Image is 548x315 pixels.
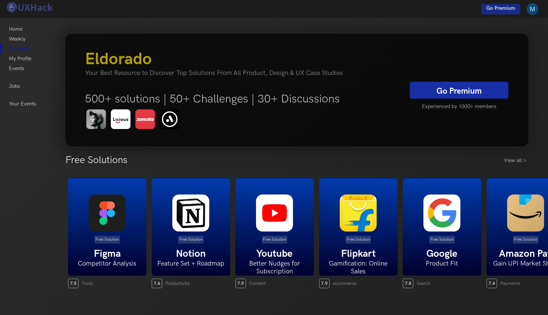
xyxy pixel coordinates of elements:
span: 7.9 [235,279,246,288]
span: 7.6 [152,279,162,288]
span: 7.9 [319,279,330,288]
h6: Gamification: Online Sales [319,260,397,275]
h3: Eldorado [85,49,400,69]
h6: Feature Set + Roadmap [152,260,230,268]
p: Free Solution [346,236,371,244]
a: Eldorado [9,44,30,54]
p: Free Solution [94,236,120,244]
a: Free Solution Figma Competitor Analysis 7.5 Tools [68,178,146,288]
h6: Competitor Analysis [68,260,146,268]
span: 7.5 [68,279,78,288]
a: Free Solution Google Product Fit 7.8 Search [403,178,481,288]
p: Free Solution [429,236,455,244]
h5: Google [403,248,481,260]
a: Free Solution Notion Feature Set + Roadmap 7.6 Productivity [152,178,230,288]
h6: Better Nudges for Subscription [236,260,314,275]
a: Home [9,25,23,34]
img: UXHack logo [5,2,54,13]
h4: Your Best Resource to Discover Top Solutions From All Product, Design & UX Case Studies [85,69,400,77]
p: Free Solution [513,236,539,244]
span: Tools [82,281,93,286]
span: Payments [500,281,520,286]
span: Search [417,281,430,286]
a: Your Events [9,99,36,109]
span: Productivity [165,281,190,286]
a: Free Solution Flipkart Gamification: Online Sales 7.9 ecommerce [319,178,398,288]
span: 7.4 [487,279,497,288]
a: My Profile [9,54,31,64]
span: Content [249,281,266,286]
span: Go Premium [486,6,515,12]
a: View all > [504,157,528,165]
span: ecommerce [333,281,356,286]
a: Free Solution Youtube Better Nudges for Subscription 7.9 Content [235,178,314,288]
p: Free Solution [262,236,287,244]
img: Your profile pic [527,3,538,15]
a: Go Premium [481,4,520,14]
img: eldorado-banner-1.png [85,108,183,131]
a: Events [9,64,24,74]
a: Jobs [9,82,20,91]
h5: Notion [152,248,230,260]
a: Go Premium [410,82,508,98]
h5: Figma [68,248,146,260]
h5: Youtube [236,248,314,260]
h3: Free Solutions [65,154,128,166]
h6: Product Fit [403,260,481,268]
h5: 500+ solutions | 50+ Challenges | 30+ Discussions [85,92,400,106]
h5: Flipkart [319,248,397,260]
span: 7.8 [403,279,413,288]
a: Weekly [9,34,26,44]
p: Free Solution [178,236,204,244]
h5: Experienced by 1000+ members [410,100,508,114]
